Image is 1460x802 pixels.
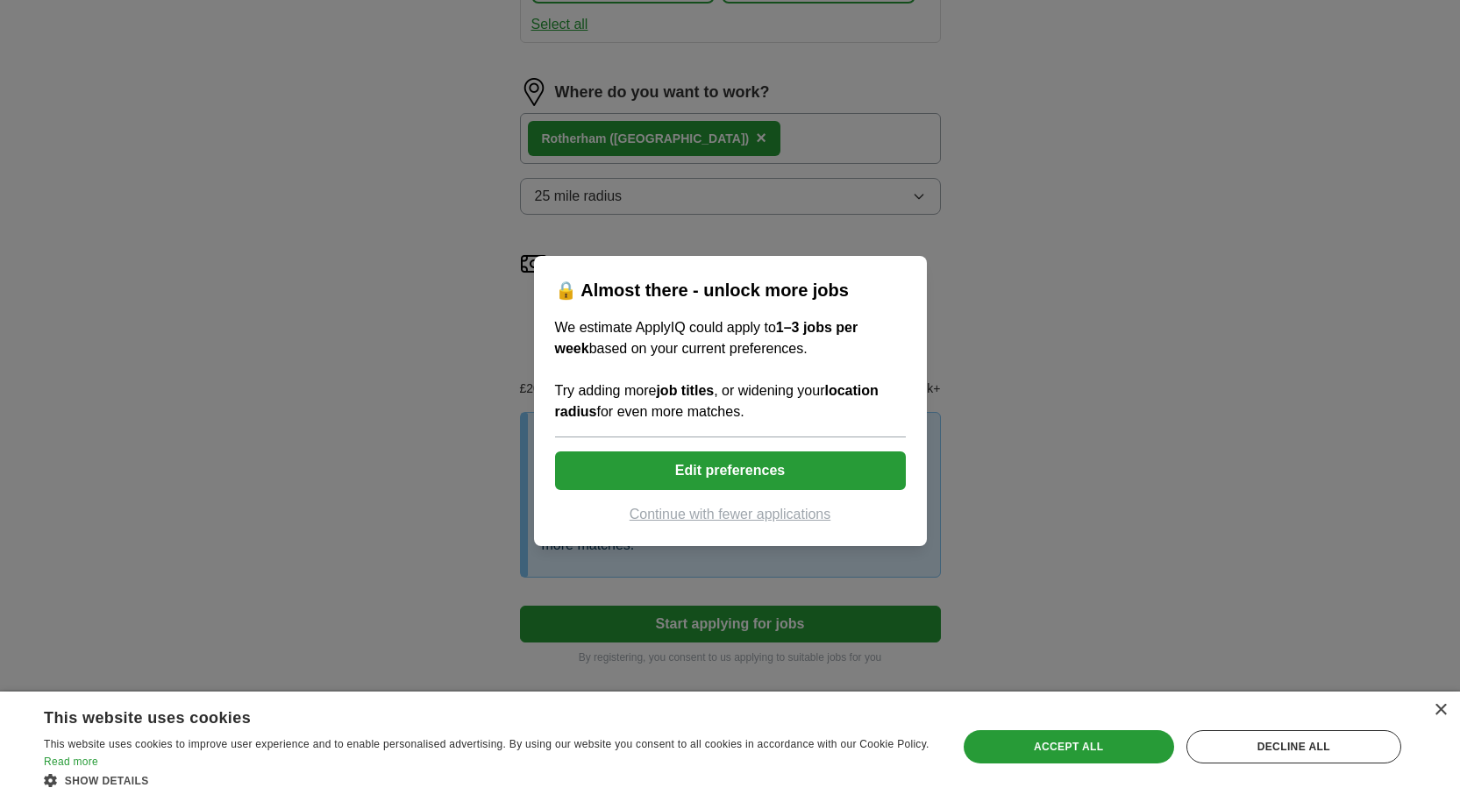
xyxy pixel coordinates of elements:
span: We estimate ApplyIQ could apply to based on your current preferences. Try adding more , or wideni... [555,320,879,419]
div: Decline all [1186,730,1401,763]
div: This website uses cookies [44,702,887,728]
b: job titles [656,383,714,398]
span: 🔒 Almost there - unlock more jobs [555,280,849,300]
div: Accept all [964,730,1174,763]
div: Close [1434,704,1447,717]
span: Show details [65,775,149,787]
button: Edit preferences [555,451,906,490]
button: Continue with fewer applications [555,504,906,525]
a: Read more, opens a new window [44,756,98,768]
div: Show details [44,771,930,789]
span: This website uses cookies to improve user experience and to enable personalised advertising. By u... [44,738,929,750]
